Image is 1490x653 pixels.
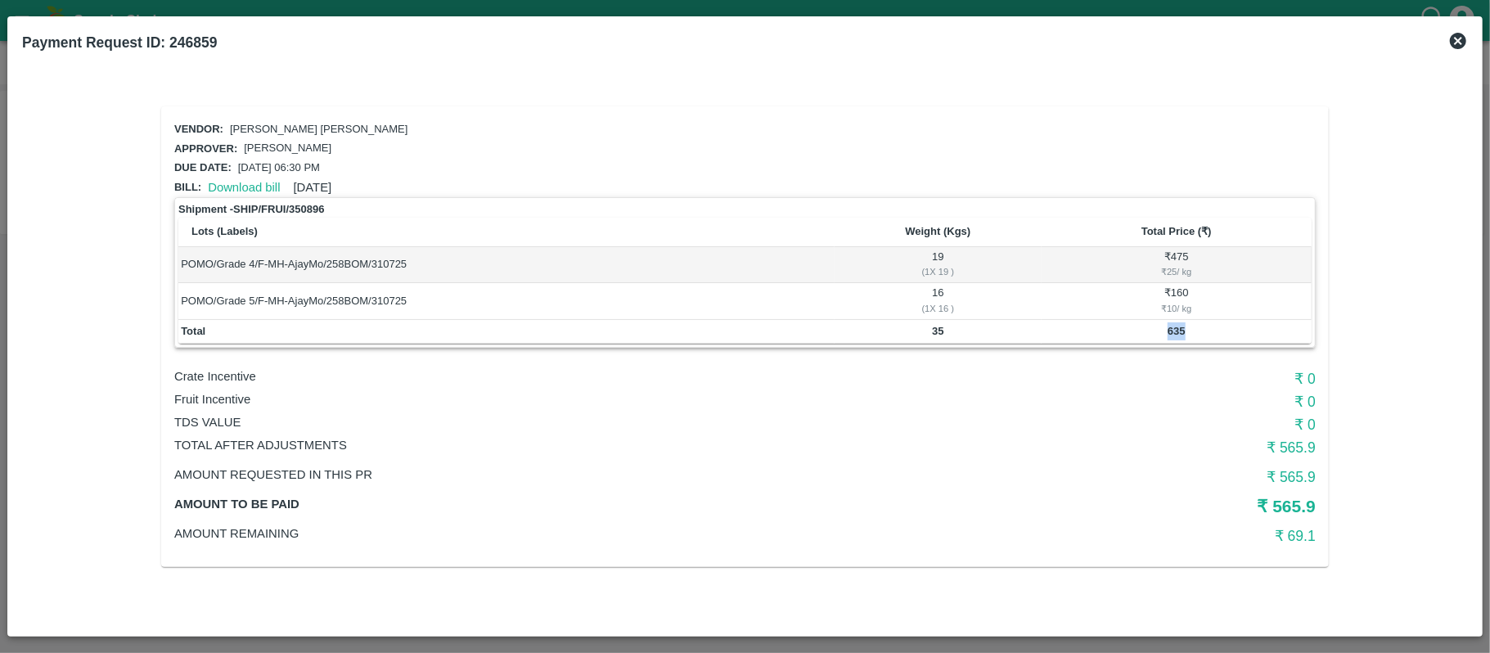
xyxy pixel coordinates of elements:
[178,247,835,283] td: POMO/Grade 4/F-MH-AjayMo/258BOM/310725
[935,436,1316,459] h6: ₹ 565.9
[244,141,331,156] p: [PERSON_NAME]
[1141,225,1212,237] b: Total Price (₹)
[835,283,1041,319] td: 16
[174,436,935,454] p: Total After adjustments
[935,466,1316,489] h6: ₹ 565.9
[174,142,237,155] span: Approver:
[837,301,1038,316] div: ( 1 X 16 )
[230,122,407,137] p: [PERSON_NAME] [PERSON_NAME]
[22,34,217,51] b: Payment Request ID: 246859
[174,123,223,135] span: Vendor:
[935,525,1316,547] h6: ₹ 69.1
[174,181,201,193] span: Bill:
[1044,264,1309,279] div: ₹ 25 / kg
[174,413,935,431] p: TDS VALUE
[174,525,935,543] p: Amount Remaining
[181,325,205,337] b: Total
[835,247,1041,283] td: 19
[174,161,232,173] span: Due date:
[174,495,935,513] p: Amount to be paid
[238,160,320,176] p: [DATE] 06:30 PM
[1168,325,1186,337] b: 635
[1042,247,1312,283] td: ₹ 475
[935,367,1316,390] h6: ₹ 0
[178,201,324,218] strong: Shipment - SHIP/FRUI/350896
[208,181,280,194] a: Download bill
[935,390,1316,413] h6: ₹ 0
[935,413,1316,436] h6: ₹ 0
[1042,283,1312,319] td: ₹ 160
[178,283,835,319] td: POMO/Grade 5/F-MH-AjayMo/258BOM/310725
[837,264,1038,279] div: ( 1 X 19 )
[1044,301,1309,316] div: ₹ 10 / kg
[174,390,935,408] p: Fruit Incentive
[294,181,332,194] span: [DATE]
[932,325,943,337] b: 35
[905,225,970,237] b: Weight (Kgs)
[191,225,258,237] b: Lots (Labels)
[935,495,1316,518] h5: ₹ 565.9
[174,367,935,385] p: Crate Incentive
[174,466,935,484] p: Amount Requested in this PR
